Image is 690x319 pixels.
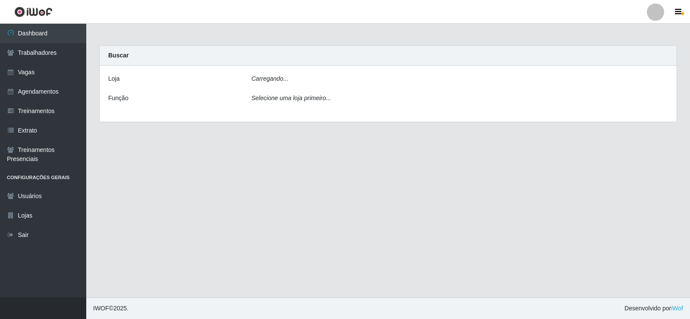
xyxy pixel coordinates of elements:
i: Carregando... [251,75,289,82]
span: IWOF [93,305,109,312]
img: CoreUI Logo [14,6,53,17]
span: Desenvolvido por [624,304,683,313]
label: Loja [108,74,119,83]
label: Função [108,94,129,103]
strong: Buscar [108,52,129,59]
i: Selecione uma loja primeiro... [251,95,331,101]
a: iWof [671,305,683,312]
span: © 2025 . [93,304,129,313]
